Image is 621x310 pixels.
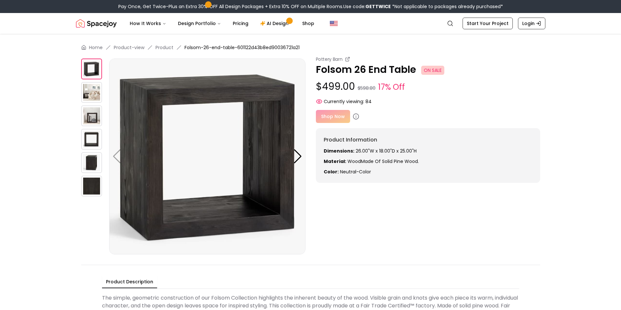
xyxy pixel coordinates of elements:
[173,17,226,30] button: Design Portfolio
[324,158,346,165] strong: Material:
[102,276,157,288] button: Product Description
[125,17,171,30] button: How It Works
[76,17,117,30] a: Spacejoy
[155,44,173,51] a: Product
[81,44,540,51] nav: breadcrumb
[347,158,419,165] span: WoodMade of solid pine wood.
[324,136,532,144] h6: Product Information
[324,98,364,105] span: Currently viewing:
[114,44,144,51] a: Product-view
[365,3,391,10] b: GETTWICE
[255,17,296,30] a: AI Design
[228,17,254,30] a: Pricing
[76,13,545,34] nav: Global
[324,148,354,154] strong: Dimensions:
[365,98,372,105] span: 84
[89,44,103,51] a: Home
[76,17,117,30] img: Spacejoy Logo
[316,56,343,62] small: Pottery Barn
[185,44,300,51] span: Folsom-26-end-table-601122d43b8ed90036721a21
[340,168,371,175] span: neutral-color
[125,17,319,30] nav: Main
[81,129,102,150] img: https://storage.googleapis.com/spacejoy-main/assets/601122d43b8ed90036721a21/product_3_7ln3o3on2a43
[324,168,339,175] strong: Color:
[81,152,102,173] img: https://storage.googleapis.com/spacejoy-main/assets/601122d43b8ed90036721a21/product_4_3mf1e53h9k5n
[421,66,444,75] span: ON SALE
[324,148,532,154] p: 26.00"W x 18.00"D x 25.00"H
[518,18,545,29] a: Login
[297,17,319,30] a: Shop
[81,176,102,196] img: https://storage.googleapis.com/spacejoy-main/assets/601122d43b8ed90036721a21/product_5_596jd9ga3da
[378,81,405,93] small: 17% Off
[81,82,102,103] img: https://storage.googleapis.com/spacejoy-main/assets/601122d43b8ed90036721a21/product_1_808dl670g3e8
[118,3,503,10] div: Pay Once, Get Twice-Plus an Extra 30% OFF All Design Packages + Extra 10% OFF on Multiple Rooms.
[316,81,540,93] p: $499.00
[81,59,102,79] img: https://storage.googleapis.com/spacejoy-main/assets/601122d43b8ed90036721a21/product_0_49n2ceecdk15
[81,105,102,126] img: https://storage.googleapis.com/spacejoy-main/assets/601122d43b8ed90036721a21/product_2_ib0i24841ci8
[391,3,503,10] span: *Not applicable to packages already purchased*
[316,64,540,75] p: Folsom 26 End Table
[358,85,376,91] small: $598.80
[330,20,338,27] img: United States
[109,59,305,254] img: https://storage.googleapis.com/spacejoy-main/assets/601122d43b8ed90036721a21/product_0_49n2ceecdk15
[343,3,391,10] span: Use code:
[463,18,513,29] a: Start Your Project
